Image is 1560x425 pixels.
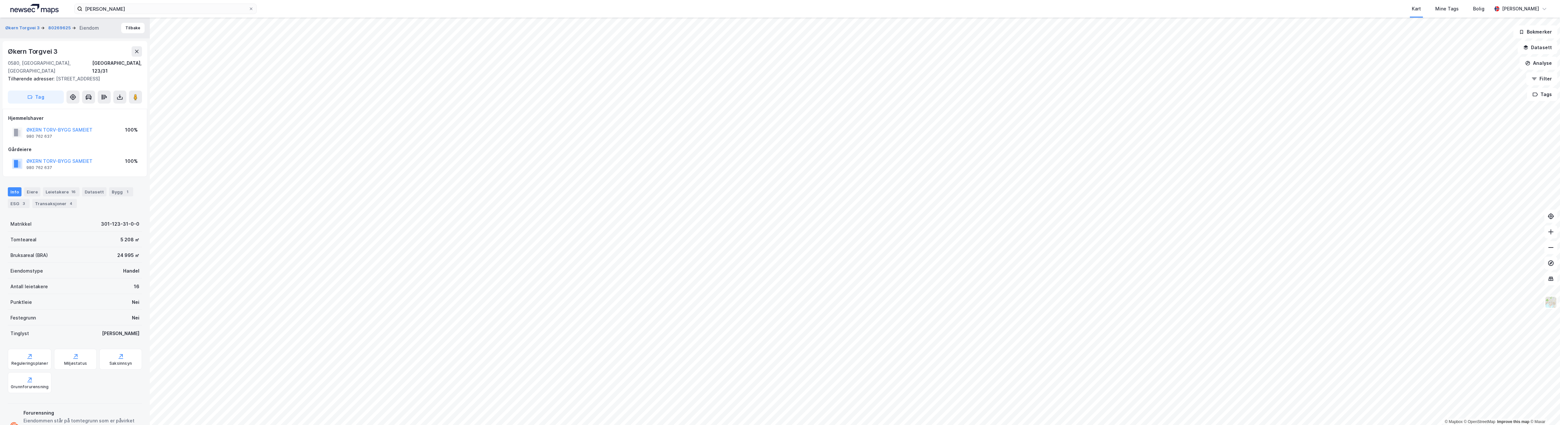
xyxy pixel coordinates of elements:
[11,384,49,390] div: Grunnforurensning
[24,187,40,196] div: Eiere
[1545,296,1557,308] img: Z
[1435,5,1459,13] div: Mine Tags
[64,361,87,366] div: Miljøstatus
[10,251,48,259] div: Bruksareal (BRA)
[8,146,142,153] div: Gårdeiere
[26,165,52,170] div: 980 762 637
[8,76,56,81] span: Tilhørende adresser:
[5,25,41,31] button: Økern Torgvei 3
[10,314,36,322] div: Festegrunn
[32,199,77,208] div: Transaksjoner
[132,314,139,322] div: Nei
[43,187,79,196] div: Leietakere
[1513,25,1557,38] button: Bokmerker
[8,114,142,122] div: Hjemmelshaver
[121,23,145,33] button: Tilbake
[1497,419,1529,424] a: Improve this map
[8,59,92,75] div: 0580, [GEOGRAPHIC_DATA], [GEOGRAPHIC_DATA]
[101,220,139,228] div: 301-123-31-0-0
[8,91,64,104] button: Tag
[82,187,106,196] div: Datasett
[8,75,137,83] div: [STREET_ADDRESS]
[48,25,72,31] button: 80269625
[1526,72,1557,85] button: Filter
[1518,41,1557,54] button: Datasett
[1412,5,1421,13] div: Kart
[8,187,21,196] div: Info
[123,267,139,275] div: Handel
[10,283,48,290] div: Antall leietakere
[109,361,132,366] div: Saksinnsyn
[82,4,248,14] input: Søk på adresse, matrikkel, gårdeiere, leietakere eller personer
[1445,419,1463,424] a: Mapbox
[132,298,139,306] div: Nei
[26,134,52,139] div: 980 762 637
[117,251,139,259] div: 24 995 ㎡
[1464,419,1496,424] a: OpenStreetMap
[124,189,131,195] div: 1
[10,220,32,228] div: Matrikkel
[92,59,142,75] div: [GEOGRAPHIC_DATA], 123/31
[1527,88,1557,101] button: Tags
[10,236,36,244] div: Tomteareal
[134,283,139,290] div: 16
[10,4,59,14] img: logo.a4113a55bc3d86da70a041830d287a7e.svg
[8,199,30,208] div: ESG
[1520,57,1557,70] button: Analyse
[109,187,133,196] div: Bygg
[1502,5,1539,13] div: [PERSON_NAME]
[8,46,59,57] div: Økern Torgvei 3
[79,24,99,32] div: Eiendom
[10,330,29,337] div: Tinglyst
[1527,394,1560,425] iframe: Chat Widget
[11,361,48,366] div: Reguleringsplaner
[10,298,32,306] div: Punktleie
[102,330,139,337] div: [PERSON_NAME]
[1473,5,1484,13] div: Bolig
[68,200,74,207] div: 4
[125,126,138,134] div: 100%
[121,236,139,244] div: 5 208 ㎡
[21,200,27,207] div: 3
[23,409,139,417] div: Forurensning
[70,189,77,195] div: 16
[10,267,43,275] div: Eiendomstype
[125,157,138,165] div: 100%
